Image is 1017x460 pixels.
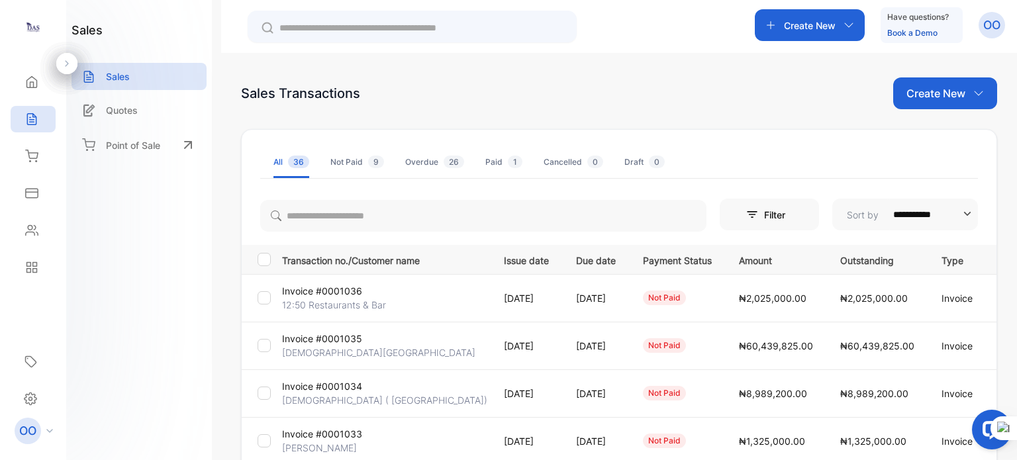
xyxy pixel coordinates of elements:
p: Invoice #0001035 [282,332,362,345]
span: ₦60,439,825.00 [739,340,813,351]
div: not paid [643,338,686,353]
p: Amount [739,251,813,267]
p: Invoice #0001036 [282,284,362,298]
div: All [273,156,309,168]
p: OO [983,17,1000,34]
h1: sales [72,21,103,39]
p: Type [942,251,981,267]
p: Invoice [942,291,981,305]
button: OO [979,9,1005,41]
p: Outstanding [840,251,914,267]
iframe: LiveChat chat widget [961,404,1017,460]
div: Sales Transactions [241,83,360,103]
span: 9 [368,156,384,168]
div: not paid [643,291,686,305]
p: Invoice [942,387,981,400]
p: [DATE] [504,291,549,305]
p: Issue date [504,251,549,267]
p: Sort by [847,208,879,222]
div: Cancelled [544,156,603,168]
span: 1 [508,156,522,168]
p: [DATE] [576,434,616,448]
span: ₦2,025,000.00 [739,293,806,304]
button: Create New [755,9,865,41]
p: Point of Sale [106,138,160,152]
div: Not Paid [330,156,384,168]
a: Point of Sale [72,130,207,160]
a: Book a Demo [887,28,938,38]
p: [DATE] [576,387,616,400]
p: Invoice #0001034 [282,379,362,393]
span: 0 [587,156,603,168]
p: [DATE] [504,339,549,353]
p: [DATE] [504,434,549,448]
p: Create New [784,19,836,32]
span: ₦2,025,000.00 [840,293,908,304]
div: Draft [624,156,665,168]
p: [DATE] [504,387,549,400]
span: ₦1,325,000.00 [840,436,906,447]
p: OO [19,422,36,439]
p: Due date [576,251,616,267]
span: ₦8,989,200.00 [739,388,807,399]
p: Invoice #0001033 [282,427,362,441]
p: [DATE] [576,291,616,305]
p: Sales [106,69,130,83]
p: [PERSON_NAME] [282,441,357,455]
a: Sales [72,63,207,90]
a: Quotes [72,97,207,124]
span: 36 [288,156,309,168]
p: Payment Status [643,251,712,267]
div: Overdue [405,156,464,168]
span: ₦8,989,200.00 [840,388,908,399]
p: [DEMOGRAPHIC_DATA] ( [GEOGRAPHIC_DATA]) [282,393,487,407]
div: not paid [643,434,686,448]
p: Quotes [106,103,138,117]
span: 0 [649,156,665,168]
p: Invoice [942,339,981,353]
button: Sort by [832,199,978,230]
p: 12:50 Restaurants & Bar [282,298,386,312]
span: 26 [444,156,464,168]
span: ₦1,325,000.00 [739,436,805,447]
img: logo [23,17,43,37]
p: Invoice [942,434,981,448]
p: Transaction no./Customer name [282,251,487,267]
button: Create New [893,77,997,109]
span: ₦60,439,825.00 [840,340,914,351]
p: Have questions? [887,11,949,24]
div: not paid [643,386,686,400]
div: Paid [485,156,522,168]
p: [DATE] [576,339,616,353]
p: [DEMOGRAPHIC_DATA][GEOGRAPHIC_DATA] [282,345,475,359]
p: Create New [906,85,965,101]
